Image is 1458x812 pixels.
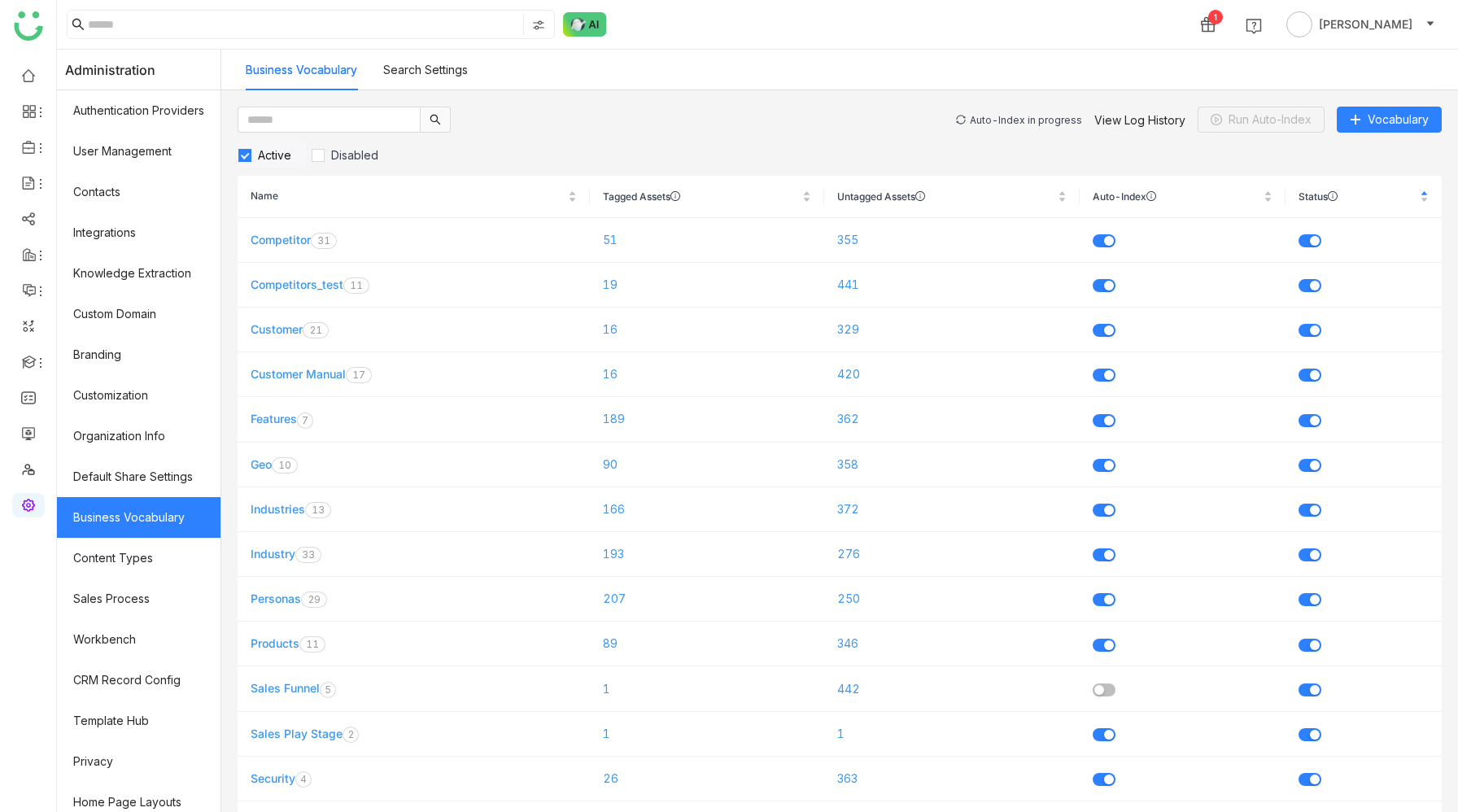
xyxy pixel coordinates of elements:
[325,682,331,698] p: 5
[590,443,823,487] td: 90
[309,322,316,338] p: 2
[308,547,315,563] p: 3
[590,757,823,801] td: 26
[297,413,313,429] nz-badge-sup: 7
[316,322,322,338] p: 1
[57,619,220,660] a: Workbench
[590,666,823,711] td: 1
[824,263,1080,308] td: 441
[1319,15,1412,33] span: [PERSON_NAME]
[251,322,303,336] a: Customer
[300,771,307,788] p: 4
[57,375,220,416] a: Customization
[347,727,354,743] p: 2
[1094,113,1185,127] a: View Log History
[1368,111,1429,129] span: Vocabulary
[1198,107,1325,133] button: Run Auto-Index
[590,712,823,757] td: 1
[272,457,298,474] nz-badge-sup: 10
[14,11,43,41] img: logo
[57,172,220,212] a: Contacts
[356,277,363,294] p: 1
[251,636,299,650] a: Products
[318,502,325,518] p: 3
[590,532,823,577] td: 193
[312,502,318,518] p: 1
[824,308,1080,352] td: 329
[57,660,220,701] a: CRM Record Config
[251,412,297,426] a: Features
[824,577,1080,622] td: 250
[57,538,220,578] a: Content Types
[303,322,329,338] nz-badge-sup: 21
[590,397,823,442] td: 189
[590,487,823,532] td: 166
[824,712,1080,757] td: 1
[590,577,823,622] td: 207
[603,191,798,201] span: Tagged Assets
[314,592,321,608] p: 9
[824,666,1080,711] td: 442
[251,547,295,561] a: Industry
[295,771,312,788] nz-badge-sup: 4
[317,233,324,249] p: 3
[251,727,343,740] a: Sales Play Stage
[251,367,346,381] a: Customer Manual
[824,352,1080,397] td: 420
[324,233,330,249] p: 1
[251,233,311,247] a: Competitor
[824,757,1080,801] td: 363
[359,367,365,383] p: 7
[824,622,1080,666] td: 346
[57,294,220,334] a: Custom Domain
[312,636,319,653] p: 1
[285,457,291,474] p: 0
[1246,18,1262,34] img: help.svg
[251,771,295,785] a: Security
[57,497,220,538] a: Business Vocabulary
[57,90,220,131] a: Authentication Providers
[57,416,220,456] a: Organization Info
[57,456,220,497] a: Default Share Settings
[65,50,155,90] span: Administration
[57,334,220,375] a: Branding
[278,457,285,474] p: 1
[302,413,308,429] p: 7
[350,277,356,294] p: 1
[1299,191,1417,201] span: Status
[824,218,1080,263] td: 355
[57,578,220,619] a: Sales Process
[532,19,545,32] img: search-type.svg
[251,681,320,695] a: Sales Funnel
[837,191,1054,201] span: Untagged Assets
[1286,11,1312,37] img: avatar
[325,148,385,162] span: Disabled
[590,218,823,263] td: 51
[306,636,312,653] p: 1
[590,622,823,666] td: 89
[343,277,369,294] nz-badge-sup: 11
[251,502,305,516] a: Industries
[590,308,823,352] td: 16
[251,277,343,291] a: Competitors_test
[1283,11,1438,37] button: [PERSON_NAME]
[57,253,220,294] a: Knowledge Extraction
[295,547,321,563] nz-badge-sup: 33
[1208,10,1223,24] div: 1
[251,148,298,162] span: Active
[383,63,468,76] a: Search Settings
[301,592,327,608] nz-badge-sup: 29
[311,233,337,249] nz-badge-sup: 31
[1337,107,1442,133] button: Vocabulary
[352,367,359,383] p: 1
[343,727,359,743] nz-badge-sup: 2
[57,131,220,172] a: User Management
[302,547,308,563] p: 3
[57,701,220,741] a: Template Hub
[57,741,220,782] a: Privacy
[346,367,372,383] nz-badge-sup: 17
[824,443,1080,487] td: 358
[563,12,607,37] img: ask-buddy-normal.svg
[305,502,331,518] nz-badge-sup: 13
[320,682,336,698] nz-badge-sup: 5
